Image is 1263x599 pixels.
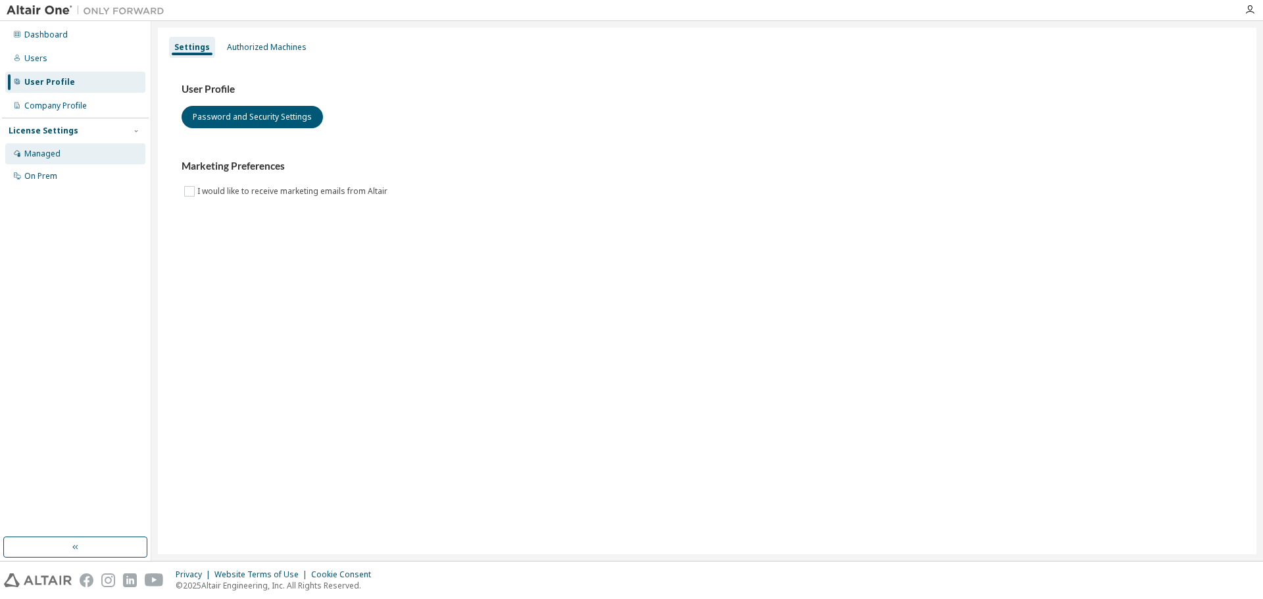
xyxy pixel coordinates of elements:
img: linkedin.svg [123,573,137,587]
img: altair_logo.svg [4,573,72,587]
div: Dashboard [24,30,68,40]
label: I would like to receive marketing emails from Altair [197,183,390,199]
div: On Prem [24,171,57,181]
h3: Marketing Preferences [182,160,1233,173]
div: Company Profile [24,101,87,111]
div: Settings [174,42,210,53]
div: Privacy [176,569,214,580]
p: © 2025 Altair Engineering, Inc. All Rights Reserved. [176,580,379,591]
img: instagram.svg [101,573,115,587]
div: Users [24,53,47,64]
div: Website Terms of Use [214,569,311,580]
button: Password and Security Settings [182,106,323,128]
div: Cookie Consent [311,569,379,580]
h3: User Profile [182,83,1233,96]
div: Managed [24,149,61,159]
div: License Settings [9,126,78,136]
div: User Profile [24,77,75,87]
img: youtube.svg [145,573,164,587]
div: Authorized Machines [227,42,307,53]
img: facebook.svg [80,573,93,587]
img: Altair One [7,4,171,17]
